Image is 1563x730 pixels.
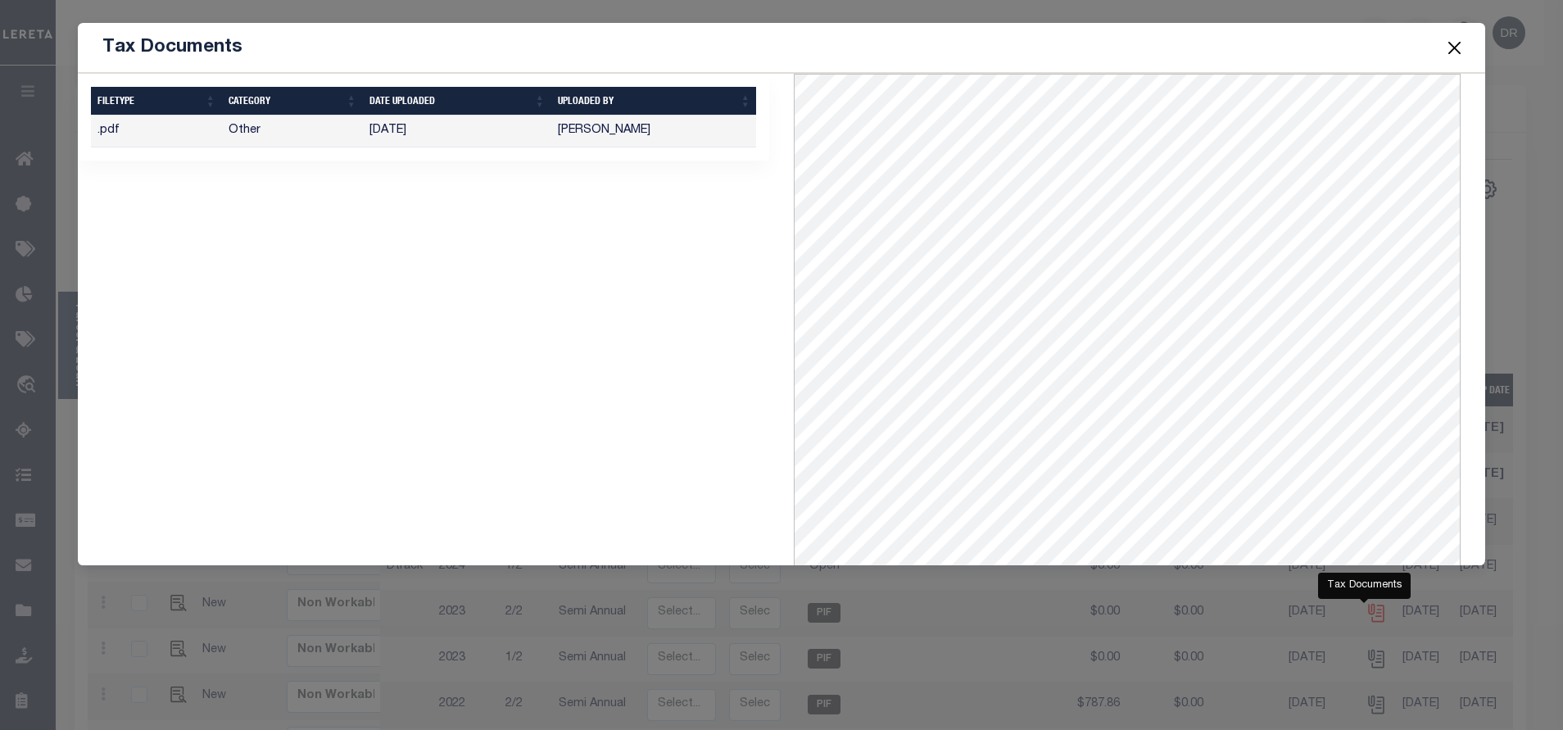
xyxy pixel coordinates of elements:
td: [PERSON_NAME] [551,116,757,147]
th: Uploaded By: activate to sort column ascending [551,87,757,116]
td: Other [222,116,363,147]
th: Date Uploaded: activate to sort column ascending [363,87,551,116]
th: FileType: activate to sort column ascending [91,87,222,116]
td: [DATE] [363,116,551,147]
div: Tax Documents [1318,573,1411,599]
th: CATEGORY: activate to sort column ascending [222,87,363,116]
td: .pdf [91,116,222,147]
